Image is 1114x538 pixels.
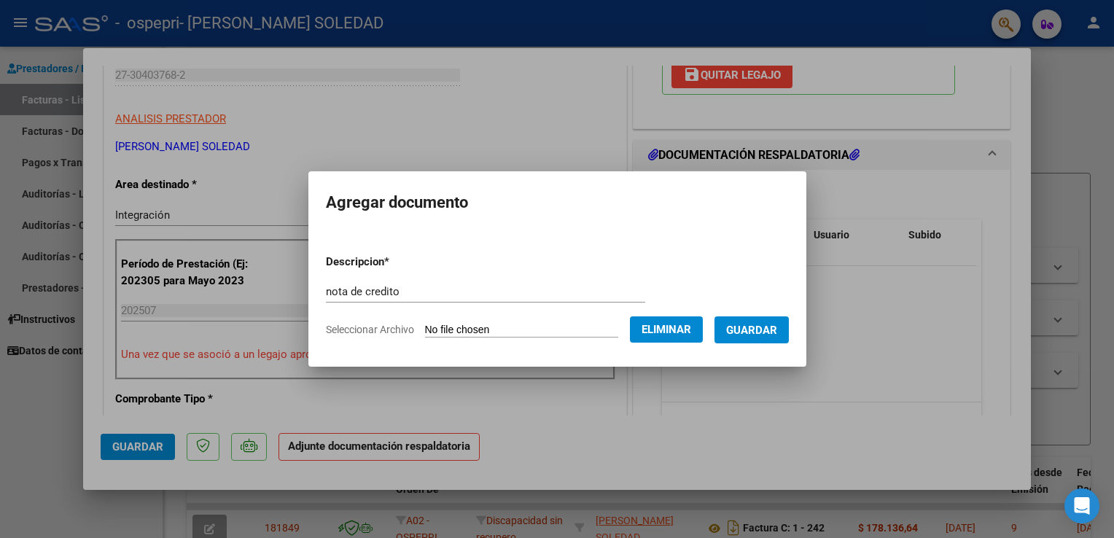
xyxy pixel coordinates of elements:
[326,324,414,335] span: Seleccionar Archivo
[1064,488,1099,523] div: Open Intercom Messenger
[630,316,703,343] button: Eliminar
[326,254,465,270] p: Descripcion
[714,316,789,343] button: Guardar
[326,189,789,217] h2: Agregar documento
[642,323,691,336] span: Eliminar
[726,324,777,337] span: Guardar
